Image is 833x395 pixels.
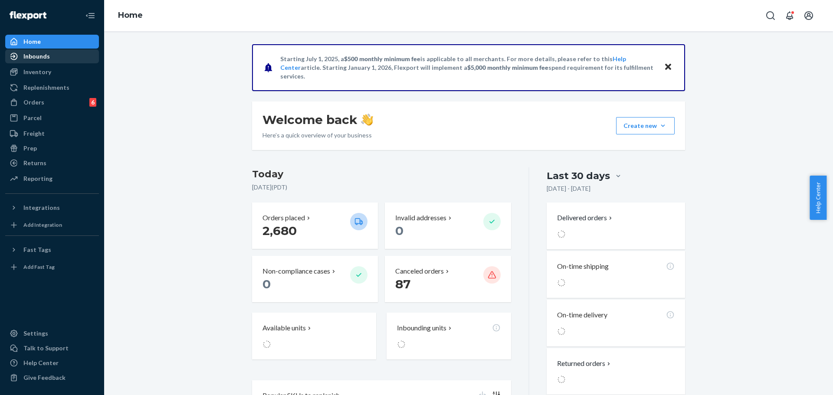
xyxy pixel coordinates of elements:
[5,156,99,170] a: Returns
[5,201,99,215] button: Integrations
[23,129,45,138] div: Freight
[810,176,826,220] button: Help Center
[23,144,37,153] div: Prep
[395,213,446,223] p: Invalid addresses
[262,223,297,238] span: 2,680
[252,202,378,249] button: Orders placed 2,680
[111,3,150,28] ol: breadcrumbs
[23,174,52,183] div: Reporting
[557,213,614,223] button: Delivered orders
[557,261,609,271] p: On-time shipping
[23,83,69,92] div: Replenishments
[5,111,99,125] a: Parcel
[616,117,675,134] button: Create new
[262,266,330,276] p: Non-compliance cases
[23,344,69,353] div: Talk to Support
[397,323,446,333] p: Inbounding units
[762,7,779,24] button: Open Search Box
[23,221,62,229] div: Add Integration
[280,55,656,81] p: Starting July 1, 2025, a is applicable to all merchants. For more details, please refer to this a...
[5,127,99,140] a: Freight
[557,310,607,320] p: On-time delivery
[23,329,48,338] div: Settings
[252,183,511,192] p: [DATE] ( PDT )
[5,65,99,79] a: Inventory
[5,95,99,109] a: Orders6
[262,277,271,291] span: 0
[662,61,674,74] button: Close
[5,81,99,95] a: Replenishments
[5,371,99,385] button: Give Feedback
[252,256,378,302] button: Non-compliance cases 0
[262,112,373,127] h1: Welcome back
[385,256,511,302] button: Canceled orders 87
[89,98,96,107] div: 6
[23,359,59,367] div: Help Center
[5,141,99,155] a: Prep
[5,356,99,370] a: Help Center
[5,35,99,49] a: Home
[5,260,99,274] a: Add Fast Tag
[23,245,51,254] div: Fast Tags
[5,49,99,63] a: Inbounds
[395,277,410,291] span: 87
[23,203,60,212] div: Integrations
[557,359,612,369] button: Returned orders
[23,37,41,46] div: Home
[467,64,548,71] span: $5,000 monthly minimum fee
[23,263,55,271] div: Add Fast Tag
[252,313,376,359] button: Available units
[5,326,99,340] a: Settings
[800,7,817,24] button: Open account menu
[10,11,46,20] img: Flexport logo
[395,223,403,238] span: 0
[82,7,99,24] button: Close Navigation
[5,172,99,186] a: Reporting
[395,266,444,276] p: Canceled orders
[23,52,50,61] div: Inbounds
[118,10,143,20] a: Home
[5,341,99,355] a: Talk to Support
[262,213,305,223] p: Orders placed
[781,7,798,24] button: Open notifications
[547,169,610,183] div: Last 30 days
[547,184,590,193] p: [DATE] - [DATE]
[385,202,511,249] button: Invalid addresses 0
[344,55,420,62] span: $500 monthly minimum fee
[23,373,66,382] div: Give Feedback
[5,243,99,257] button: Fast Tags
[5,218,99,232] a: Add Integration
[23,98,44,107] div: Orders
[262,131,373,140] p: Here’s a quick overview of your business
[23,114,42,122] div: Parcel
[23,68,51,76] div: Inventory
[262,323,306,333] p: Available units
[252,167,511,181] h3: Today
[23,159,46,167] div: Returns
[361,114,373,126] img: hand-wave emoji
[387,313,511,359] button: Inbounding units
